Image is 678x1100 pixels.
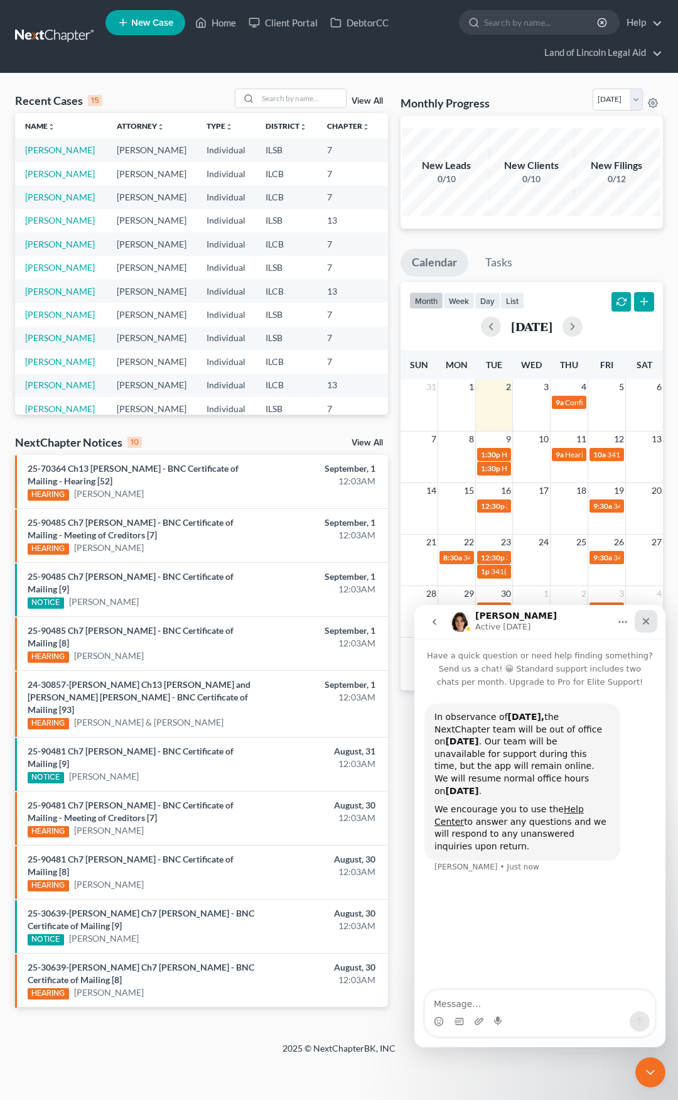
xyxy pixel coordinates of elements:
td: 7 [317,256,380,279]
div: NOTICE [28,597,64,609]
div: NextChapter Notices [15,435,142,450]
td: 13 [317,209,380,232]
i: unfold_more [299,123,307,131]
td: ILCB [256,162,317,185]
span: 3 [542,379,550,395]
td: [PERSON_NAME] [107,185,196,209]
div: 12:03AM [267,920,375,932]
button: week [443,292,475,309]
a: 25-90485 Ch7 [PERSON_NAME] - BNC Certificate of Mailing [8] [28,625,234,648]
a: View All [352,438,383,447]
td: ILCB [256,185,317,209]
span: 22 [463,535,475,550]
div: HEARING [28,826,69,837]
a: [PERSON_NAME] [74,986,144,999]
span: 2 [505,379,512,395]
span: 341(a) meeting for [PERSON_NAME] [506,553,627,562]
div: Recent Cases [15,93,102,108]
span: 8 [468,432,475,447]
span: Hearing for [PERSON_NAME] [502,450,600,459]
span: 9a [481,604,489,614]
a: DebtorCC [324,11,395,34]
div: 12:03AM [267,974,375,986]
a: [PERSON_NAME] [25,215,95,226]
td: 7 [317,138,380,161]
div: New Filings [573,158,660,173]
div: August, 30 [267,799,375,812]
span: 1 [468,379,475,395]
a: Calendar [401,249,468,276]
td: Individual [196,232,256,256]
td: 7 [317,232,380,256]
span: 12 [613,432,625,447]
td: Individual [196,162,256,185]
a: [PERSON_NAME] [25,379,95,390]
td: 7 [317,162,380,185]
a: 25-90481 Ch7 [PERSON_NAME] - BNC Certificate of Mailing [9] [28,746,234,769]
span: 31 [425,379,438,395]
td: [PERSON_NAME] [107,209,196,232]
td: 25-90481 [380,350,440,373]
span: Hearing for [PERSON_NAME] & [PERSON_NAME] [490,604,655,614]
a: View All [352,97,383,106]
td: Individual [196,350,256,373]
span: 24 [537,535,550,550]
span: 28 [425,586,438,601]
div: September, 1 [267,624,375,637]
div: HEARING [28,651,69,663]
span: 9:30a [593,501,612,511]
a: [PERSON_NAME] [69,932,139,945]
iframe: Intercom live chat [414,605,665,1047]
span: 1:30p [481,464,500,473]
div: 0/10 [488,173,576,185]
a: [PERSON_NAME] [74,878,144,891]
div: HEARING [28,880,69,891]
span: Sat [637,359,652,370]
a: Help [620,11,662,34]
div: 12:03AM [267,529,375,542]
td: 13 [317,374,380,397]
a: [PERSON_NAME] [69,770,139,783]
span: Thu [560,359,578,370]
td: 25-70486 [380,280,440,303]
td: 25-30622 [380,303,440,326]
a: [PERSON_NAME] [74,824,144,837]
span: Hearing for [PERSON_NAME] [565,450,663,459]
div: 12:03AM [267,866,375,878]
button: list [500,292,524,309]
div: HEARING [28,718,69,729]
td: Individual [196,256,256,279]
td: ILSB [256,209,317,232]
span: 9:30a [593,553,612,562]
td: [PERSON_NAME] [107,232,196,256]
td: Individual [196,327,256,350]
td: Individual [196,397,256,420]
span: 25 [575,535,588,550]
span: 5 [618,379,625,395]
input: Search by name... [484,11,599,34]
div: 10 [127,437,142,448]
span: 9:30a [593,604,612,614]
div: September, 1 [267,462,375,475]
h2: [DATE] [511,320,552,333]
input: Search by name... [258,89,346,107]
div: 0/10 [402,173,490,185]
a: [PERSON_NAME] [25,168,95,179]
span: 12:30p [481,553,505,562]
span: 17 [537,483,550,498]
span: Mon [446,359,468,370]
a: 25-90481 Ch7 [PERSON_NAME] - BNC Certificate of Mailing [8] [28,854,234,877]
td: 13 [317,280,380,303]
td: ILCB [256,232,317,256]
